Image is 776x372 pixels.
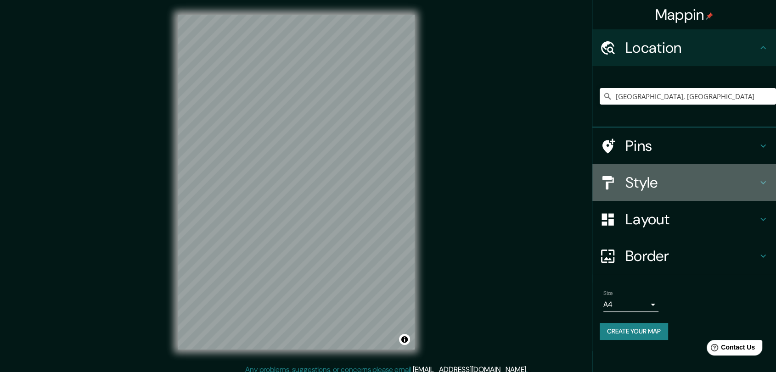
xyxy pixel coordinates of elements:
[592,238,776,274] div: Border
[603,289,613,297] label: Size
[178,15,415,350] canvas: Map
[600,88,776,105] input: Pick your city or area
[592,29,776,66] div: Location
[625,247,758,265] h4: Border
[592,201,776,238] div: Layout
[655,6,714,24] h4: Mappin
[600,323,668,340] button: Create your map
[399,334,410,345] button: Toggle attribution
[603,297,658,312] div: A4
[625,210,758,228] h4: Layout
[694,336,766,362] iframe: Help widget launcher
[625,173,758,192] h4: Style
[625,39,758,57] h4: Location
[592,164,776,201] div: Style
[592,128,776,164] div: Pins
[706,12,713,20] img: pin-icon.png
[625,137,758,155] h4: Pins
